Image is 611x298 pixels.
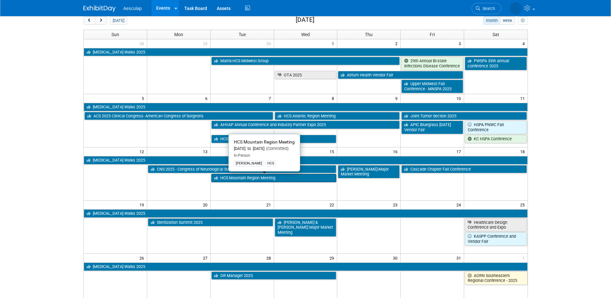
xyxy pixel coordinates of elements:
[123,6,142,11] span: Aesculap
[239,32,246,37] span: Tue
[84,209,528,218] a: [MEDICAL_DATA] Walks 2025
[456,254,464,262] span: 31
[266,201,274,209] span: 21
[148,218,273,227] a: Sterilization Summit 2025
[139,39,147,47] span: 28
[264,146,289,151] span: (Committed)
[139,147,147,155] span: 12
[84,112,273,120] a: ACS 2025 Clinical Congress- American Congress of Surgeons
[205,94,210,102] span: 6
[392,254,400,262] span: 30
[472,3,501,14] a: Search
[456,147,464,155] span: 17
[365,32,373,37] span: Thu
[84,103,528,111] a: [MEDICAL_DATA] Walks 2025
[492,32,499,37] span: Sat
[401,121,463,134] a: APIC Bluegrass [DATE] Vendor Fair
[202,254,210,262] span: 27
[522,254,528,262] span: 1
[329,147,337,155] span: 15
[296,16,314,24] h2: [DATE]
[234,161,264,166] div: [PERSON_NAME]
[266,39,274,47] span: 30
[141,94,147,102] span: 5
[275,71,337,79] a: OTA 2025
[465,57,527,70] a: PWSPA 39th annual conference 2025
[456,94,464,102] span: 10
[392,201,400,209] span: 23
[95,16,107,25] button: next
[329,201,337,209] span: 22
[265,161,276,166] div: HCS
[266,254,274,262] span: 28
[338,71,463,79] a: Atrium Health Vendor Fair
[234,139,295,144] span: HCS Mountain Region Meeting
[202,39,210,47] span: 29
[301,32,310,37] span: Wed
[401,57,463,70] a: 29th Annual Bi-state Infections Disease Conference
[401,80,463,93] a: Upper Midwest Fall Conference - MNSPA 2025
[202,147,210,155] span: 13
[211,174,337,182] a: HCS Mountain Region Meeting
[401,112,527,120] a: Joint Tumor Section 2025
[275,112,400,120] a: HCS Atlantic Region Meeting
[84,263,528,271] a: [MEDICAL_DATA] Walks 2025
[139,254,147,262] span: 26
[500,16,515,25] button: week
[174,32,183,37] span: Mon
[329,254,337,262] span: 29
[480,6,495,11] span: Search
[465,121,527,134] a: HSPA PNWC Fall Conference
[211,135,337,143] a: HCS West RSD Meeting
[465,135,527,143] a: KC HSPA Conference
[430,32,435,37] span: Fri
[83,5,116,12] img: ExhibitDay
[234,146,295,152] div: [DATE] to [DATE]
[483,16,500,25] button: month
[331,39,337,47] span: 1
[465,218,527,232] a: Healthcare Design Conference and Expo
[521,19,525,23] i: Personalize Calendar
[520,201,528,209] span: 25
[465,272,527,285] a: AORN Southeastern Regional Conference - 2025
[234,153,250,158] span: In-Person
[338,165,400,178] a: [PERSON_NAME]-Major Market Meeting
[84,48,528,56] a: [MEDICAL_DATA] Walks 2025
[84,156,528,164] a: [MEDICAL_DATA] Walks 2025
[395,94,400,102] span: 9
[275,218,337,237] a: [PERSON_NAME] & [PERSON_NAME] Major Market Meeting
[202,201,210,209] span: 20
[458,39,464,47] span: 3
[211,57,400,65] a: Matrix-HCS Midwest Group
[331,94,337,102] span: 8
[395,39,400,47] span: 2
[518,16,528,25] button: myCustomButton
[465,232,527,245] a: KASPP Conference and Vendor Fair
[520,147,528,155] span: 18
[111,32,119,37] span: Sun
[392,147,400,155] span: 16
[401,165,527,174] a: Cascade Chapter Fall Conference
[456,201,464,209] span: 24
[148,165,337,174] a: CNS 2025 - Congress of Neurological Surgeons
[83,16,95,25] button: prev
[520,94,528,102] span: 11
[510,2,522,15] img: Sharon Armitage
[139,201,147,209] span: 19
[211,272,337,280] a: OR Manager 2025
[268,94,274,102] span: 7
[110,16,127,25] button: [DATE]
[211,121,400,129] a: AHVAP Annual Conference and Industry Partner Expo 2025
[522,39,528,47] span: 4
